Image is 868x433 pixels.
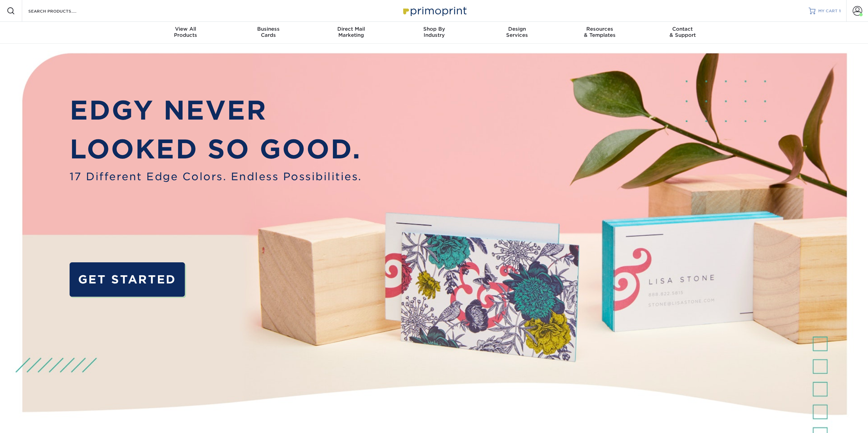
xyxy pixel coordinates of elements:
a: DesignServices [475,22,558,44]
div: & Templates [558,26,641,38]
span: Design [475,26,558,32]
div: & Support [641,26,724,38]
span: Contact [641,26,724,32]
a: GET STARTED [70,262,185,296]
input: SEARCH PRODUCTS..... [28,7,94,15]
span: 1 [839,9,841,13]
a: Shop ByIndustry [393,22,475,44]
span: Shop By [393,26,475,32]
a: Direct MailMarketing [310,22,393,44]
a: View AllProducts [144,22,227,44]
span: View All [144,26,227,32]
a: Resources& Templates [558,22,641,44]
span: Direct Mail [310,26,393,32]
div: Services [475,26,558,38]
div: Cards [227,26,310,38]
span: 17 Different Edge Colors. Endless Possibilities. [70,169,362,185]
p: LOOKED SO GOOD. [70,130,362,169]
span: Resources [558,26,641,32]
span: MY CART [818,8,838,14]
p: EDGY NEVER [70,91,362,130]
div: Products [144,26,227,38]
a: BusinessCards [227,22,310,44]
div: Industry [393,26,475,38]
img: Primoprint [400,3,468,18]
span: Business [227,26,310,32]
a: Contact& Support [641,22,724,44]
div: Marketing [310,26,393,38]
